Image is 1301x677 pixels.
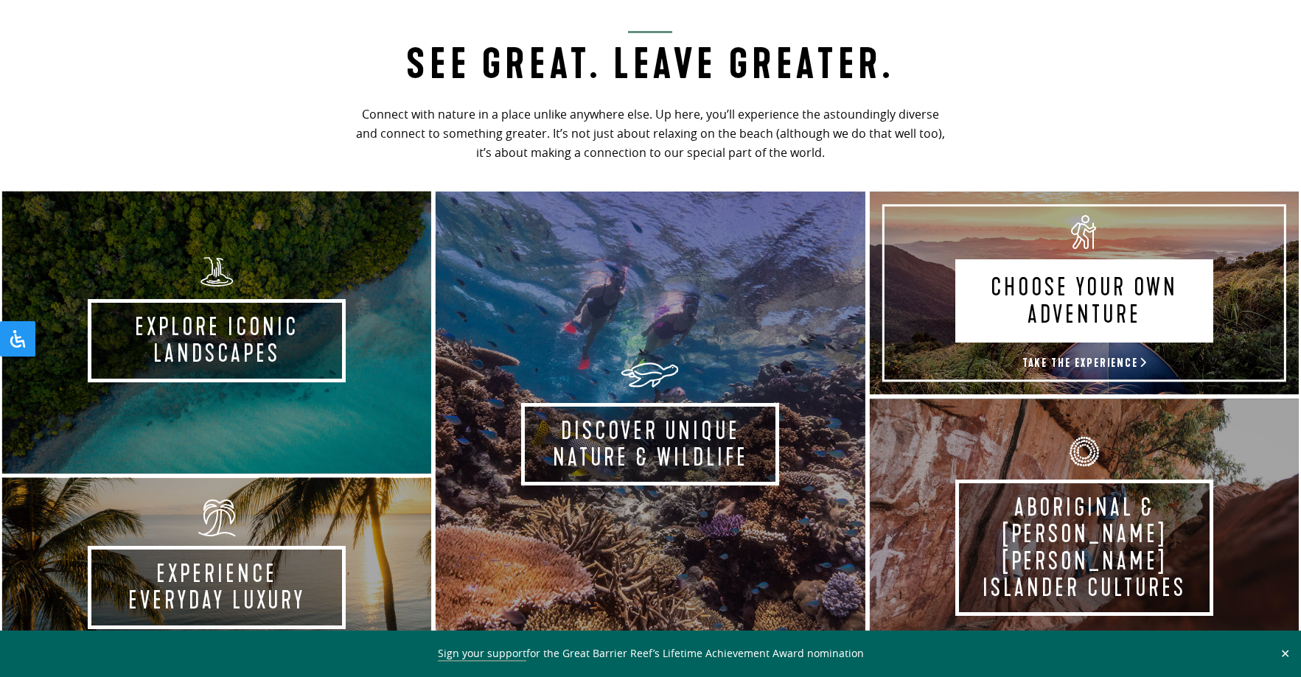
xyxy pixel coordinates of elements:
[351,31,950,89] h2: See Great. Leave Greater.
[1277,647,1294,660] button: Close
[438,646,526,662] a: Sign your support
[351,105,950,163] p: Connect with nature in a place unlike anywhere else. Up here, you’ll experience the astoundingly ...
[868,189,1301,396] a: Choose your own adventure Take the experience
[438,646,864,662] span: for the Great Barrier Reef’s Lifetime Achievement Award nomination
[9,330,27,348] svg: Open Accessibility Panel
